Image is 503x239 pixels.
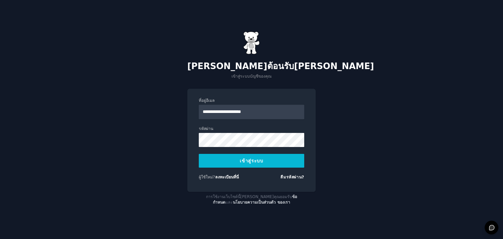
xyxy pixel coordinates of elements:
[187,61,374,71] font: [PERSON_NAME]ต้อนรับ[PERSON_NAME]
[243,31,260,54] img: กัมมี่แบร์
[199,175,215,179] font: ผู้ใช้ใหม่?
[280,175,304,179] a: ลืมรหัสผ่าน?
[215,175,239,179] a: ลงทะเบียนที่นี่
[233,200,290,205] a: นโยบายความเป็นส่วนตัว ของเรา
[206,194,292,199] font: การใช้งานเว็บไซต์นี้[PERSON_NAME]คุณยอมรับ
[199,98,215,103] font: ที่อยู่อีเมล
[240,158,263,163] font: เข้าสู่ระบบ
[232,74,271,79] font: เข้าสู่ระบบบัญชีของคุณ
[225,200,233,205] font: และ
[199,126,213,131] font: รหัสผ่าน
[199,154,304,168] button: เข้าสู่ระบบ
